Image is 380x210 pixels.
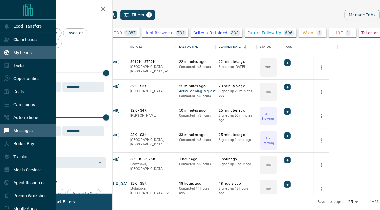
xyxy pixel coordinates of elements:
button: Open [95,158,104,167]
p: [GEOGRAPHIC_DATA], [GEOGRAPHIC_DATA] [130,138,173,147]
div: Last Active [179,38,198,55]
p: Contacted in 3 hours [179,65,213,69]
div: Last Active [176,38,216,55]
p: Signed up 50 minutes ago [219,113,254,123]
p: West End, Toronto [130,186,173,196]
p: Criteria Obtained [193,31,228,35]
span: Return to Site [69,191,99,196]
h2: Filters [20,6,106,13]
p: Contacted in 3 hours [179,94,213,99]
span: + [286,133,289,139]
p: TBD [114,31,122,35]
p: 50 minutes ago [179,108,213,113]
button: more [317,136,326,145]
p: [GEOGRAPHIC_DATA] [130,89,173,94]
p: 1 [318,31,321,35]
span: + [286,181,289,187]
p: 731 [177,31,185,35]
p: Toronto [130,65,173,74]
p: 18 hours ago [179,181,213,186]
p: Just Browsing [260,112,276,121]
div: Return to Site [67,189,101,198]
button: search button [108,11,117,19]
span: + [286,84,289,90]
p: $610K - $750K [130,59,173,65]
p: Signed up 1 hour ago [219,162,254,167]
p: Future Follow Up [247,31,281,35]
p: TBD [265,65,271,70]
button: Filters1 [120,10,156,20]
button: more [317,63,326,72]
p: Rows per page: [317,199,343,205]
div: Status [260,38,271,55]
p: 25 minutes ago [219,108,254,113]
p: 25 minutes ago [219,132,254,138]
p: Just Browsing [145,31,174,35]
p: HOT [334,31,343,35]
p: 1387 [126,31,136,35]
div: Name [84,38,127,55]
p: TBD [265,163,271,167]
p: Contacted in 2 hours [179,162,213,167]
button: Reset Filters [46,197,79,207]
div: Details [130,38,142,55]
p: $890K - $975K [130,157,173,162]
p: $2K - $4K [130,108,173,113]
button: Sort [241,43,249,51]
p: 18 hours ago [219,181,254,186]
p: 1 hour ago [219,157,254,162]
p: Warm [303,31,315,35]
p: 23 minutes ago [219,84,254,89]
p: Just Browsing [260,136,276,145]
p: Contacted in 3 hours [179,138,213,142]
div: Tags [281,38,338,55]
p: 333 [231,31,239,35]
p: $2K - $3K [130,84,173,89]
button: more [317,160,326,170]
button: more [317,185,326,194]
div: Investor [63,28,87,37]
p: 25 minutes ago [179,84,213,89]
p: 33 minutes ago [179,132,213,138]
div: 25 [346,198,360,206]
span: Active Viewing Request [179,89,213,94]
div: Tags [284,38,292,55]
div: Claimed Date [219,38,241,55]
p: 1 [347,31,349,35]
p: Signed up 18 hours ago [219,186,254,196]
span: Investor [65,30,85,35]
button: [DEMOGRAPHIC_DATA][PERSON_NAME] [88,181,164,187]
p: Signed up [DATE] [219,65,254,69]
p: Signed up 28 minutes ago [219,89,254,98]
div: Claimed Date [216,38,257,55]
p: Downtown, [GEOGRAPHIC_DATA] [130,162,173,171]
p: 1 hour ago [179,157,213,162]
p: [PERSON_NAME] [130,113,173,118]
div: + [284,132,291,139]
div: + [284,157,291,163]
p: Contacted 14 hours ago [179,186,213,196]
span: + [286,108,289,114]
button: more [317,112,326,121]
p: 22 minutes ago [179,59,213,65]
span: + [286,157,289,163]
span: 1 [147,13,151,17]
div: + [284,84,291,90]
p: Signed up 1 hour ago [219,138,254,142]
div: + [284,181,291,188]
p: $2K - $5K [130,181,173,186]
p: Contacted in 3 hours [179,113,213,118]
p: 22 minutes ago [219,59,254,65]
span: + [286,60,289,66]
p: TBD [265,187,271,191]
p: 696 [285,31,293,35]
p: TBD [265,89,271,94]
div: Status [257,38,281,55]
button: Manage Tabs [345,10,379,20]
div: Details [127,38,176,55]
button: more [317,87,326,96]
div: + [284,108,291,115]
div: + [284,59,291,66]
p: $3K - $3K [130,132,173,138]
